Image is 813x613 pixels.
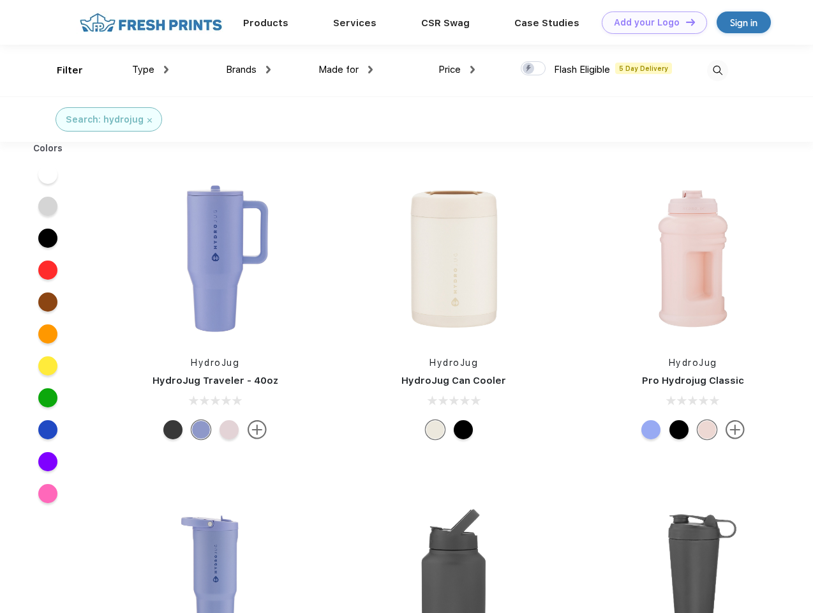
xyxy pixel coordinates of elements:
[266,66,271,73] img: dropdown.png
[191,358,239,368] a: HydroJug
[226,64,257,75] span: Brands
[429,358,478,368] a: HydroJug
[707,60,728,81] img: desktop_search.svg
[191,420,211,439] div: Peri
[642,375,744,386] a: Pro Hydrojug Classic
[717,11,771,33] a: Sign in
[66,113,144,126] div: Search: hydrojug
[248,420,267,439] img: more.svg
[697,420,717,439] div: Pink Sand
[57,63,83,78] div: Filter
[147,118,152,123] img: filter_cancel.svg
[641,420,660,439] div: Hyper Blue
[220,420,239,439] div: Pink Sand
[164,66,168,73] img: dropdown.png
[243,17,288,29] a: Products
[130,174,300,344] img: func=resize&h=266
[368,66,373,73] img: dropdown.png
[76,11,226,34] img: fo%20logo%202.webp
[686,19,695,26] img: DT
[614,17,680,28] div: Add your Logo
[615,63,672,74] span: 5 Day Delivery
[369,174,539,344] img: func=resize&h=266
[669,420,689,439] div: Black
[163,420,183,439] div: Black
[669,358,717,368] a: HydroJug
[554,64,610,75] span: Flash Eligible
[426,420,445,439] div: Cream
[401,375,506,386] a: HydroJug Can Cooler
[24,142,73,155] div: Colors
[730,15,757,30] div: Sign in
[438,64,461,75] span: Price
[318,64,359,75] span: Made for
[726,420,745,439] img: more.svg
[132,64,154,75] span: Type
[470,66,475,73] img: dropdown.png
[608,174,778,344] img: func=resize&h=266
[153,375,278,386] a: HydroJug Traveler - 40oz
[454,420,473,439] div: Black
